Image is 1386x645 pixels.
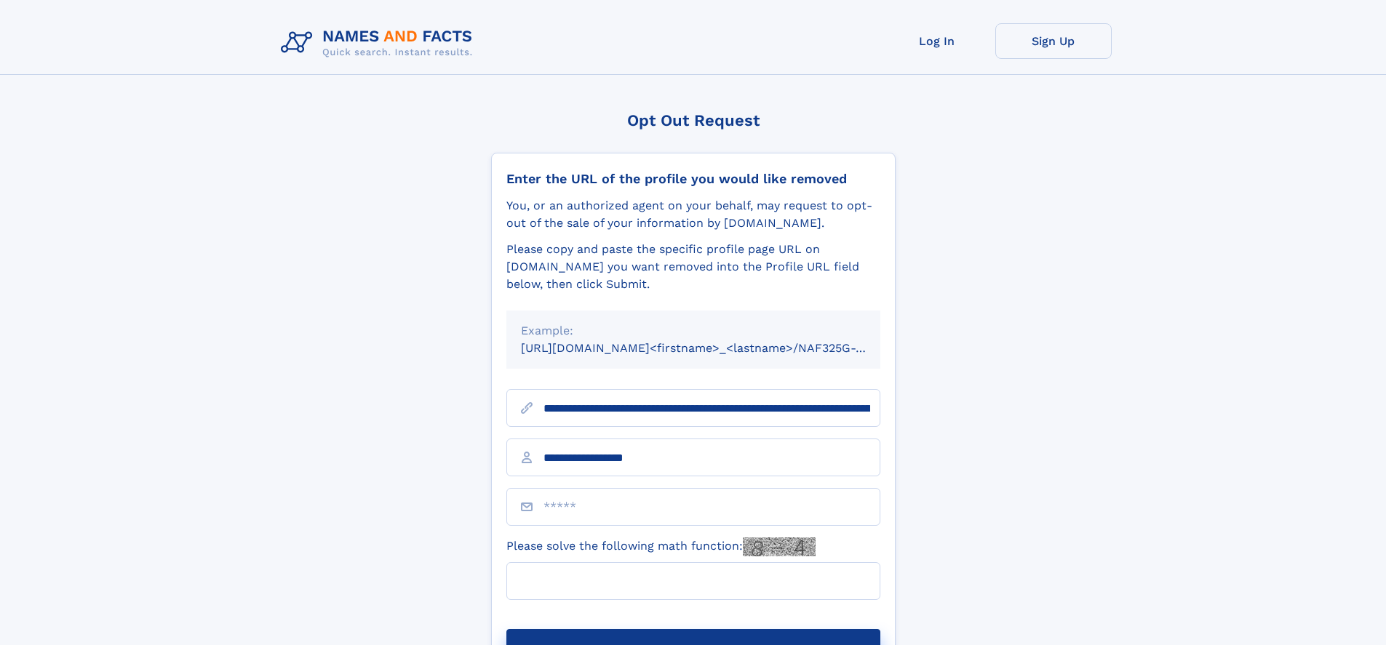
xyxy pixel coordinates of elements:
[506,171,880,187] div: Enter the URL of the profile you would like removed
[506,241,880,293] div: Please copy and paste the specific profile page URL on [DOMAIN_NAME] you want removed into the Pr...
[995,23,1112,59] a: Sign Up
[506,537,816,556] label: Please solve the following math function:
[879,23,995,59] a: Log In
[521,322,866,340] div: Example:
[506,197,880,232] div: You, or an authorized agent on your behalf, may request to opt-out of the sale of your informatio...
[275,23,485,63] img: Logo Names and Facts
[491,111,896,129] div: Opt Out Request
[521,341,908,355] small: [URL][DOMAIN_NAME]<firstname>_<lastname>/NAF325G-xxxxxxxx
